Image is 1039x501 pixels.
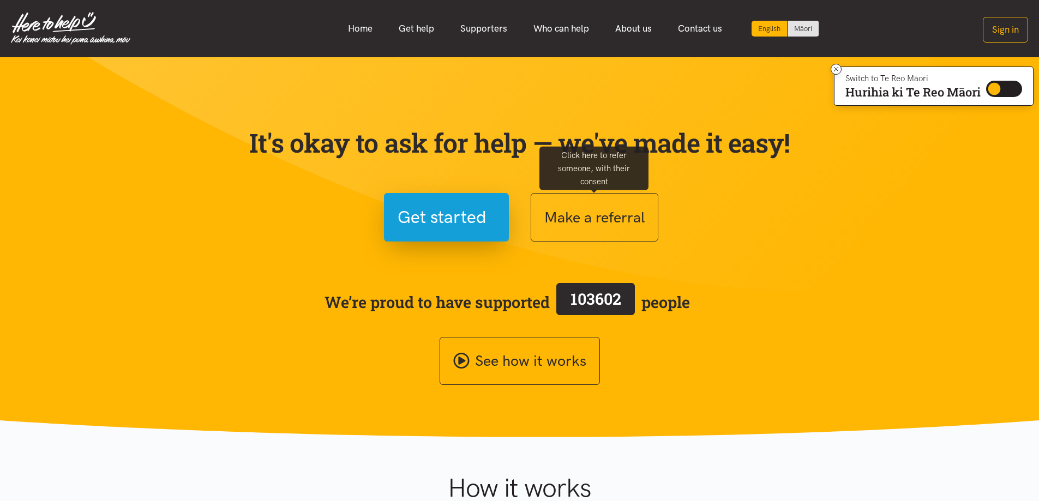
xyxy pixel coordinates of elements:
[531,193,658,242] button: Make a referral
[384,193,509,242] button: Get started
[665,17,735,40] a: Contact us
[983,17,1028,43] button: Sign in
[550,281,641,323] a: 103602
[325,281,690,323] span: We’re proud to have supported people
[752,21,819,37] div: Language toggle
[447,17,520,40] a: Supporters
[539,146,648,190] div: Click here to refer someone, with their consent
[602,17,665,40] a: About us
[845,87,981,97] p: Hurihia ki Te Reo Māori
[845,75,981,82] p: Switch to Te Reo Māori
[386,17,447,40] a: Get help
[398,203,487,231] span: Get started
[440,337,600,385] a: See how it works
[247,127,792,159] p: It's okay to ask for help — we've made it easy!
[788,21,819,37] a: Switch to Te Reo Māori
[335,17,386,40] a: Home
[570,288,621,309] span: 103602
[752,21,788,37] div: Current language
[11,12,130,45] img: Home
[520,17,602,40] a: Who can help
